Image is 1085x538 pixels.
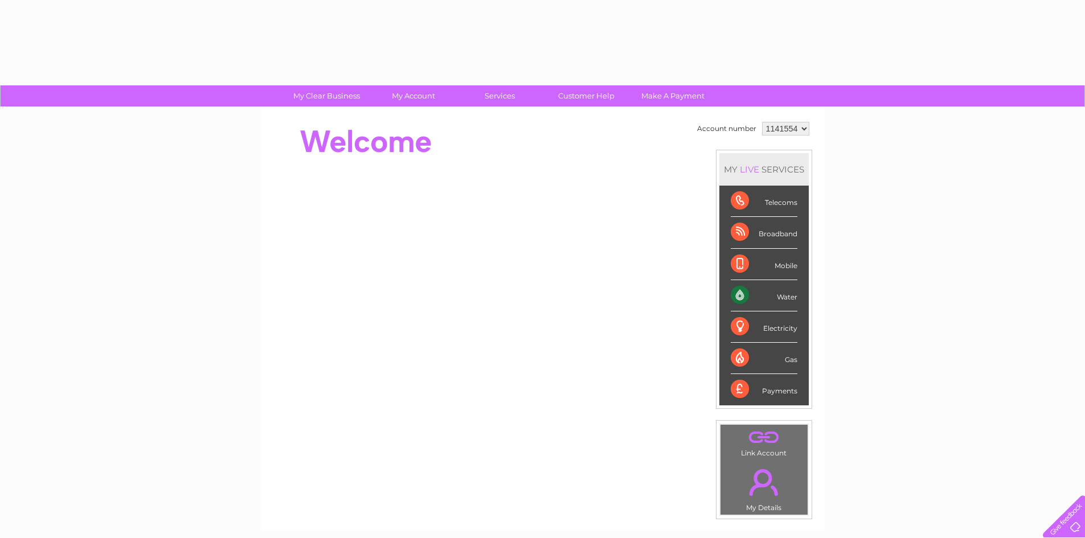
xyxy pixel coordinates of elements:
[626,85,720,106] a: Make A Payment
[738,164,761,175] div: LIVE
[720,424,808,460] td: Link Account
[720,459,808,515] td: My Details
[731,186,797,217] div: Telecoms
[694,119,759,138] td: Account number
[731,343,797,374] div: Gas
[453,85,547,106] a: Services
[731,280,797,311] div: Water
[280,85,374,106] a: My Clear Business
[539,85,633,106] a: Customer Help
[731,374,797,405] div: Payments
[731,249,797,280] div: Mobile
[719,153,809,186] div: MY SERVICES
[731,311,797,343] div: Electricity
[723,462,805,502] a: .
[731,217,797,248] div: Broadband
[723,428,805,447] a: .
[366,85,460,106] a: My Account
